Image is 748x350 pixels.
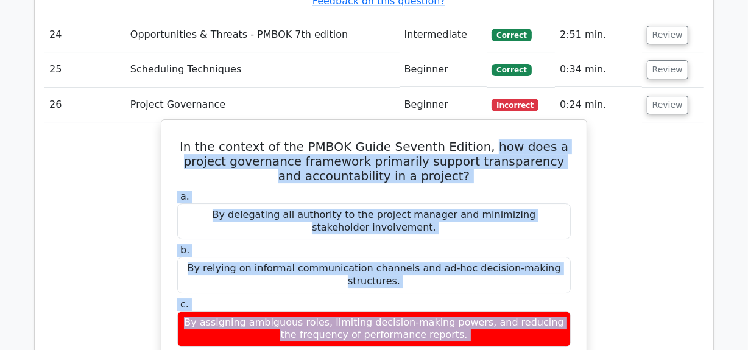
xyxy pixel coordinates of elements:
td: Intermediate [400,18,487,52]
span: Incorrect [492,99,538,111]
div: By assigning ambiguous roles, limiting decision-making powers, and reducing the frequency of perf... [177,311,571,348]
button: Review [647,96,688,114]
span: Correct [492,64,531,76]
span: c. [180,298,189,310]
div: By relying on informal communication channels and ad-hoc decision-making structures. [177,257,571,293]
td: Scheduling Techniques [125,52,400,87]
td: Opportunities & Threats - PMBOK 7th edition [125,18,400,52]
td: 26 [44,88,125,122]
td: Beginner [400,88,487,122]
td: 25 [44,52,125,87]
td: 0:24 min. [555,88,642,122]
span: b. [180,244,189,256]
h5: In the context of the PMBOK Guide Seventh Edition, how does a project governance framework primar... [176,139,572,183]
div: By delegating all authority to the project manager and minimizing stakeholder involvement. [177,203,571,240]
span: a. [180,191,189,202]
td: 2:51 min. [555,18,642,52]
td: 0:34 min. [555,52,642,87]
td: Project Governance [125,88,400,122]
button: Review [647,26,688,44]
td: Beginner [400,52,487,87]
span: Correct [492,29,531,41]
td: 24 [44,18,125,52]
button: Review [647,60,688,79]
